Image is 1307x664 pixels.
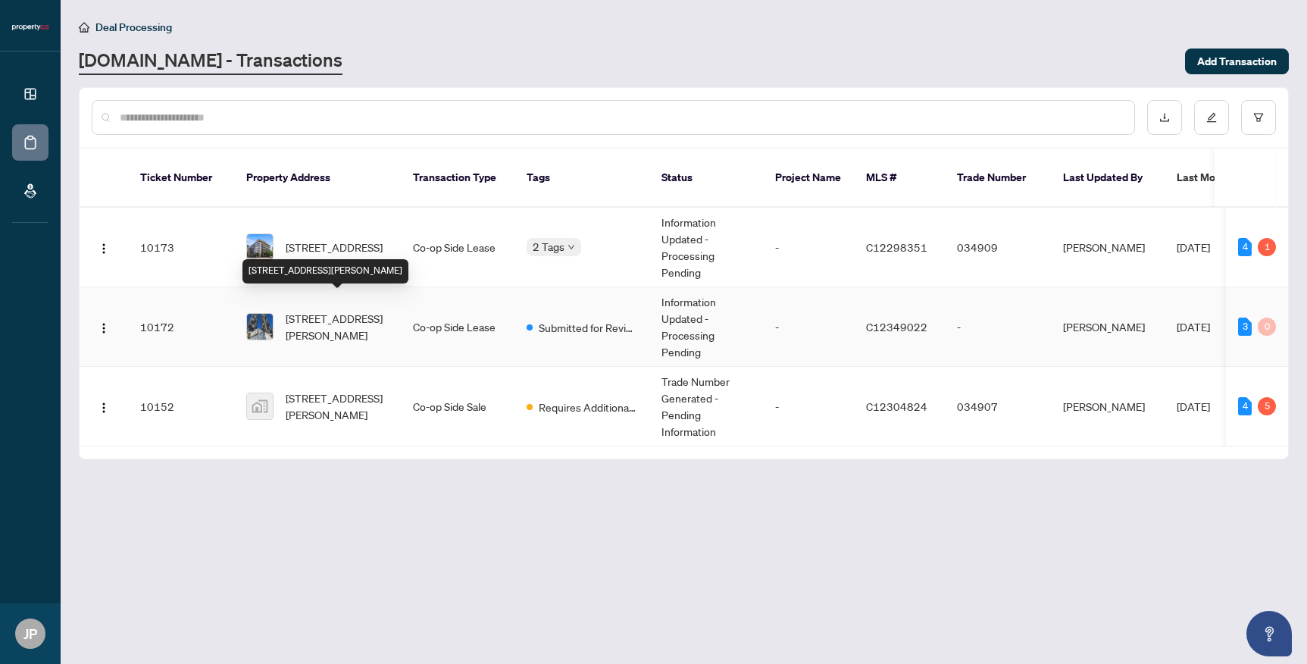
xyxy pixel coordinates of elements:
td: - [945,287,1051,367]
div: 5 [1258,397,1276,415]
td: - [763,287,854,367]
div: 0 [1258,318,1276,336]
button: Logo [92,315,116,339]
span: Last Modified Date [1177,169,1269,186]
th: Last Updated By [1051,149,1165,208]
button: download [1147,100,1182,135]
th: Status [649,149,763,208]
img: Logo [98,402,110,414]
div: 4 [1238,238,1252,256]
th: Last Modified Date [1165,149,1301,208]
td: Co-op Side Sale [401,367,514,446]
td: Information Updated - Processing Pending [649,208,763,287]
td: 034909 [945,208,1051,287]
img: logo [12,23,48,32]
td: 10172 [128,287,234,367]
th: Transaction Type [401,149,514,208]
td: 034907 [945,367,1051,446]
th: Ticket Number [128,149,234,208]
button: Open asap [1246,611,1292,656]
button: Logo [92,235,116,259]
span: [STREET_ADDRESS][PERSON_NAME] [286,390,389,423]
button: Logo [92,394,116,418]
div: 1 [1258,238,1276,256]
th: MLS # [854,149,945,208]
th: Project Name [763,149,854,208]
span: filter [1253,112,1264,123]
img: thumbnail-img [247,393,273,419]
div: 4 [1238,397,1252,415]
span: Submitted for Review [539,319,637,336]
span: download [1159,112,1170,123]
span: C12298351 [866,240,927,254]
img: Logo [98,243,110,255]
span: Requires Additional Docs [539,399,637,415]
span: home [79,22,89,33]
span: Add Transaction [1197,49,1277,74]
img: thumbnail-img [247,234,273,260]
td: 10152 [128,367,234,446]
td: - [763,367,854,446]
th: Trade Number [945,149,1051,208]
button: edit [1194,100,1229,135]
td: 10173 [128,208,234,287]
span: JP [23,623,37,644]
div: 3 [1238,318,1252,336]
span: down [568,243,575,251]
span: [DATE] [1177,240,1210,254]
span: C12349022 [866,320,927,334]
th: Property Address [234,149,401,208]
th: Tags [514,149,649,208]
td: [PERSON_NAME] [1051,208,1165,287]
td: [PERSON_NAME] [1051,367,1165,446]
span: [STREET_ADDRESS][PERSON_NAME] [286,310,389,343]
td: Trade Number Generated - Pending Information [649,367,763,446]
span: edit [1206,112,1217,123]
button: filter [1241,100,1276,135]
td: Information Updated - Processing Pending [649,287,763,367]
td: Co-op Side Lease [401,208,514,287]
span: [DATE] [1177,399,1210,413]
td: Co-op Side Lease [401,287,514,367]
img: thumbnail-img [247,314,273,340]
img: Logo [98,322,110,334]
div: [STREET_ADDRESS][PERSON_NAME] [242,259,408,283]
span: [DATE] [1177,320,1210,334]
td: - [763,208,854,287]
span: [STREET_ADDRESS] [286,239,383,255]
td: [PERSON_NAME] [1051,287,1165,367]
span: Deal Processing [95,20,172,34]
a: [DOMAIN_NAME] - Transactions [79,48,342,75]
span: 2 Tags [533,238,564,255]
span: C12304824 [866,399,927,413]
button: Add Transaction [1185,49,1289,74]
